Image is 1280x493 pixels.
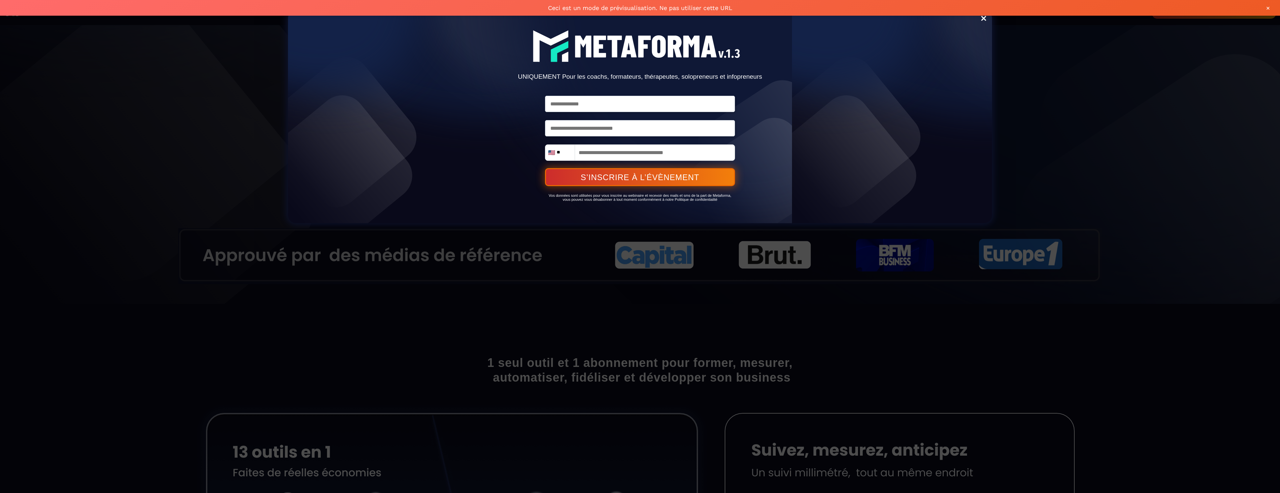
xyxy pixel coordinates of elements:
button: S’INSCRIRE À L’ÉVÈNEMENT [545,168,735,186]
span: Ceci est un mode de prévisualisation. Ne pas utiliser cette URL [7,4,1273,11]
h2: Vos données sont utilisées pour vous inscrire au webinaire et recevoir des mails et sms de la par... [545,190,735,205]
img: 8fa9e2e868b1947d56ac74b6bb2c0e33_logo-meta-v1-2.fcd3b35b.svg [532,23,749,68]
a: Close [977,12,990,26]
img: us [548,150,555,155]
h2: UNIQUEMENT Pour les coachs, formateurs, thérapeutes, solopreneurs et infopreneurs [330,70,950,84]
button: × [1263,3,1273,13]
